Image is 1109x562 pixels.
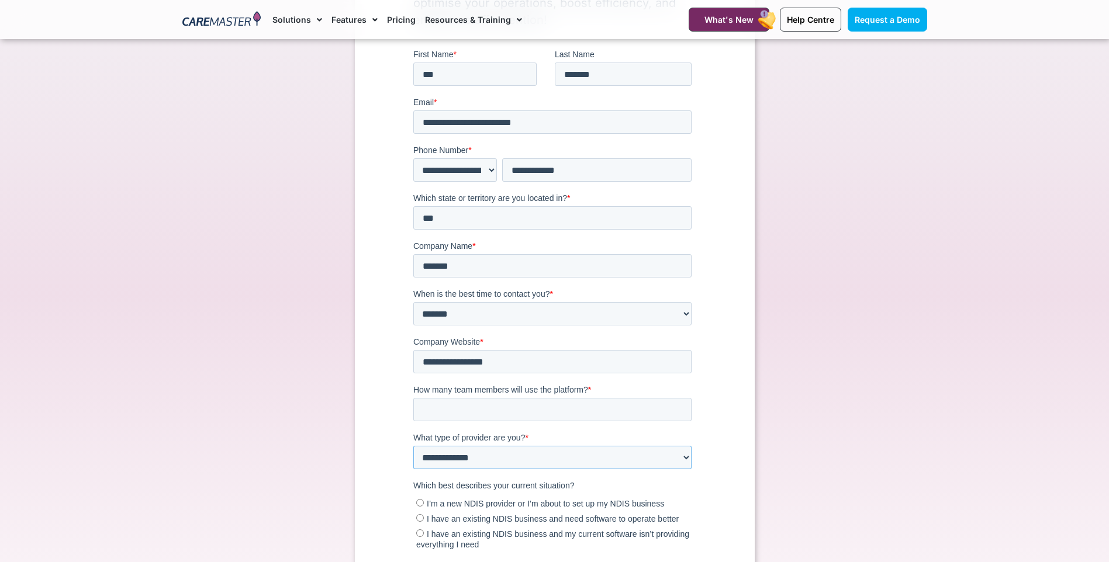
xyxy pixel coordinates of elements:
[787,15,834,25] span: Help Centre
[689,8,769,32] a: What's New
[704,15,754,25] span: What's New
[848,8,927,32] a: Request a Demo
[855,15,920,25] span: Request a Demo
[780,8,841,32] a: Help Centre
[182,11,261,29] img: CareMaster Logo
